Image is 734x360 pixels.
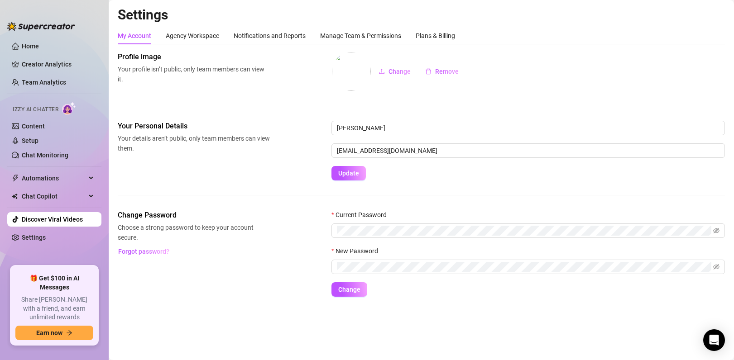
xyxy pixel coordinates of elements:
span: Profile image [118,52,270,62]
button: Update [331,166,366,180]
label: Current Password [331,210,393,220]
span: Share [PERSON_NAME] with a friend, and earn unlimited rewards [15,295,93,322]
img: logo-BBDzfeDw.svg [7,22,75,31]
img: AI Chatter [62,102,76,115]
span: Your details aren’t public, only team members can view them. [118,133,270,153]
a: Team Analytics [22,79,66,86]
div: Manage Team & Permissions [320,31,401,41]
span: arrow-right [66,330,72,336]
span: 🎁 Get $100 in AI Messages [15,274,93,292]
span: Forgot password? [118,248,169,255]
span: Remove [435,68,459,75]
button: Change [371,64,418,79]
div: Open Intercom Messenger [703,329,725,351]
span: eye-invisible [713,227,720,234]
button: Earn nowarrow-right [15,326,93,340]
img: Chat Copilot [12,193,18,199]
a: Setup [22,137,38,144]
a: Home [22,43,39,50]
span: Chat Copilot [22,189,86,204]
span: Change Password [118,210,270,221]
span: Change [338,286,360,293]
a: Settings [22,234,46,241]
span: Your Personal Details [118,121,270,132]
div: Plans & Billing [416,31,455,41]
span: Your profile isn’t public, only team members can view it. [118,64,270,84]
input: New Password [337,262,711,272]
span: eye-invisible [713,264,720,270]
label: New Password [331,246,384,256]
span: Earn now [36,329,62,336]
input: Current Password [337,226,711,236]
a: Creator Analytics [22,57,94,71]
button: Remove [418,64,466,79]
span: Izzy AI Chatter [13,105,58,114]
span: Choose a strong password to keep your account secure. [118,223,270,242]
span: upload [379,68,385,75]
input: Enter name [331,121,725,135]
span: delete [425,68,432,75]
a: Discover Viral Videos [22,216,83,223]
div: My Account [118,31,151,41]
span: Change [389,68,411,75]
input: Enter new email [331,143,725,158]
div: Notifications and Reports [234,31,306,41]
div: Agency Workspace [166,31,219,41]
a: Chat Monitoring [22,152,68,159]
button: Change [331,282,367,297]
a: Content [22,123,45,130]
span: Update [338,170,359,177]
img: profilePics%2FaE5vzPAPNlbyrQ2g1NLyxTSqFhl2.jpeg [332,52,371,91]
button: Forgot password? [118,244,169,259]
h2: Settings [118,6,725,24]
span: thunderbolt [12,175,19,182]
span: Automations [22,171,86,185]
